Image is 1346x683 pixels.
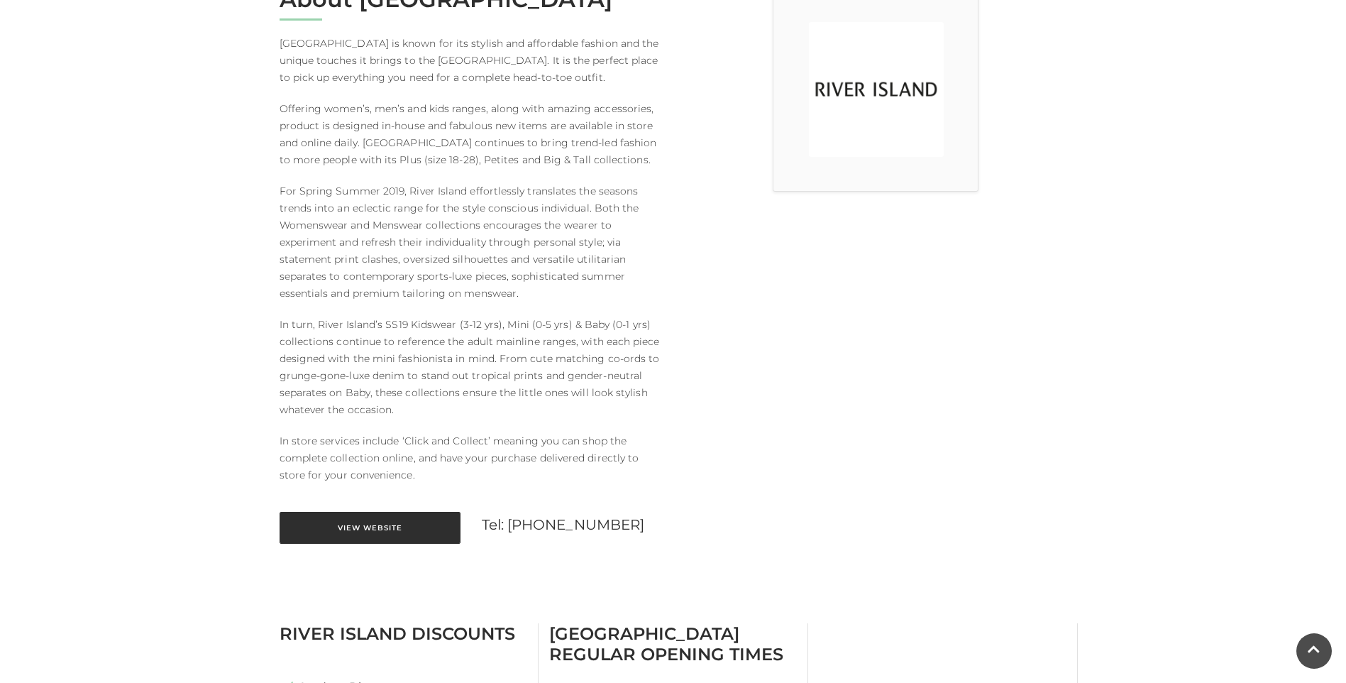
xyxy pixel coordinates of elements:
[280,316,663,418] p: In turn, River Island’s SS19 Kidswear (3-12 yrs), Mini (0-5 yrs) & Baby (0-1 yrs) collections con...
[280,35,663,86] p: [GEOGRAPHIC_DATA] is known for its stylish and affordable fashion and the unique touches it bring...
[482,516,645,533] a: Tel: [PHONE_NUMBER]
[280,623,527,644] h3: River Island Discounts
[280,432,663,483] p: In store services include ‘Click and Collect’ meaning you can shop the complete collection online...
[280,100,663,168] p: Offering women’s, men’s and kids ranges, along with amazing accessories, product is designed in-h...
[549,623,797,665] h3: [GEOGRAPHIC_DATA] Regular Opening Times
[280,512,460,544] a: View Website
[280,182,663,302] p: For Spring Summer 2019, River Island effortlessly translates the seasons trends into an eclectic ...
